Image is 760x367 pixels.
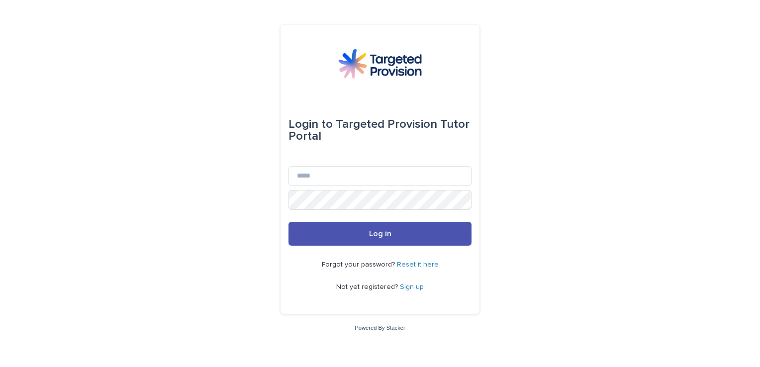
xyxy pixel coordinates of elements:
[288,222,472,246] button: Log in
[400,283,424,290] a: Sign up
[288,110,472,150] div: Targeted Provision Tutor Portal
[369,230,391,238] span: Log in
[288,118,333,130] span: Login to
[336,283,400,290] span: Not yet registered?
[338,49,422,79] img: M5nRWzHhSzIhMunXDL62
[397,261,439,268] a: Reset it here
[355,325,405,331] a: Powered By Stacker
[322,261,397,268] span: Forgot your password?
